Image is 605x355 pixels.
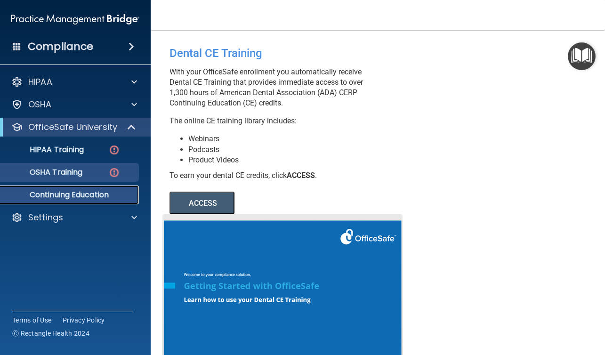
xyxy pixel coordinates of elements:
[11,10,139,29] img: PMB logo
[442,288,594,326] iframe: Drift Widget Chat Controller
[108,144,120,156] img: danger-circle.6113f641.png
[108,167,120,178] img: danger-circle.6113f641.png
[11,212,137,223] a: Settings
[169,67,364,108] p: With your OfficeSafe enrollment you automatically receive Dental CE Training that provides immedi...
[28,76,52,88] p: HIPAA
[63,315,105,325] a: Privacy Policy
[169,192,234,214] button: ACCESS
[188,134,364,144] li: Webinars
[169,170,364,181] div: To earn your dental CE credits, click .
[169,200,427,207] a: ACCESS
[6,145,84,154] p: HIPAA Training
[568,42,596,70] button: Open Resource Center
[188,155,364,165] li: Product Videos
[188,145,364,155] li: Podcasts
[28,212,63,223] p: Settings
[6,168,82,177] p: OSHA Training
[11,99,137,110] a: OSHA
[12,315,51,325] a: Terms of Use
[28,121,117,133] p: OfficeSafe University
[28,99,52,110] p: OSHA
[12,329,89,338] span: Ⓒ Rectangle Health 2024
[169,40,364,67] div: Dental CE Training
[169,116,364,126] p: The online CE training library includes:
[6,190,135,200] p: Continuing Education
[287,171,315,180] b: ACCESS
[11,121,137,133] a: OfficeSafe University
[11,76,137,88] a: HIPAA
[28,40,93,53] h4: Compliance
